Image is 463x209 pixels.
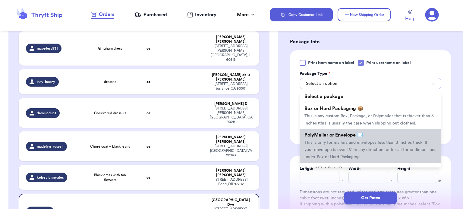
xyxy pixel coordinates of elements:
div: More [237,11,256,18]
span: jaay_beezy [37,79,55,84]
span: Print username on label [366,60,411,66]
strong: oz [146,145,150,148]
div: [STREET_ADDRESS] Bend , OR 97702 [210,177,252,186]
span: Print item name on label [308,60,354,66]
div: [GEOGRAPHIC_DATA] Dye [210,198,251,207]
div: Orders [91,11,114,18]
div: [PERSON_NAME] [PERSON_NAME] [210,135,252,144]
strong: oz [146,176,150,179]
span: Black dress with tan flowers [90,173,131,182]
button: Select an option [300,78,441,89]
strong: oz [146,80,150,84]
button: New Shipping Order [338,8,391,21]
span: PolyMailer or Envelope ✉️ [304,133,363,137]
span: + 1 [123,111,126,115]
span: kelseylynnyates [37,175,64,180]
span: damilleduet [37,111,56,115]
span: Checkered dress [94,111,126,115]
a: Inventory [187,11,216,18]
div: [PERSON_NAME] [PERSON_NAME] [210,168,252,177]
div: [STREET_ADDRESS] [GEOGRAPHIC_DATA] , VA 22043 [210,144,252,158]
a: Help [405,10,415,22]
h3: Package Info [290,38,451,45]
span: Gingham dress [98,46,122,51]
label: Package Type [300,71,330,77]
span: dresses [104,79,116,84]
div: [STREET_ADDRESS][PERSON_NAME] [GEOGRAPHIC_DATA] , IL 60618 [210,44,252,62]
span: madelyn_russell [37,144,63,149]
span: in [389,178,392,183]
button: Get Rates [344,192,397,204]
span: Small Flat Rate Box [304,166,348,171]
strong: oz [146,47,150,50]
label: Height [397,166,410,172]
label: Width [348,166,361,172]
span: This is only for mailers and envelopes less than 3 inches thick. If your envelope is over 18” in ... [304,140,436,159]
span: in [438,178,441,183]
span: Select an option [306,81,337,87]
div: [PERSON_NAME] de la [PERSON_NAME] [210,73,252,82]
span: Chore coat + black jeans [90,144,130,149]
span: mcpeters531 [37,46,58,51]
span: This is any custom Box, Package, or Polymailer that is thicker than 3 inches (this is usually the... [304,114,434,125]
a: Purchased [135,11,167,18]
div: [PERSON_NAME] [PERSON_NAME] [210,35,252,44]
span: Help [405,15,415,22]
span: Box or Hard Packaging 📦 [304,106,363,111]
div: [PERSON_NAME] D [210,102,252,106]
button: Copy Customer Link [270,8,333,21]
span: in [341,178,344,183]
a: Orders [91,11,114,19]
div: [STREET_ADDRESS] [PERSON_NAME][GEOGRAPHIC_DATA] , CA 90211 [210,106,252,124]
span: Select a package [304,94,343,99]
label: Length [300,166,313,172]
div: [STREET_ADDRESS] torrance , CA 90501 [210,82,252,91]
strong: oz [146,111,150,115]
